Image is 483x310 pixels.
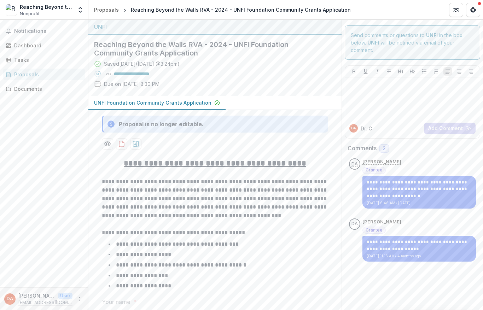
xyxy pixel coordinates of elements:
div: Dr. Collette Adams-Brown [351,127,356,130]
a: Proposals [91,5,122,15]
p: UNFI Foundation Community Grants Application [94,99,211,106]
div: Proposals [94,6,119,13]
div: Dr. Collette Adams-Brown [7,297,13,301]
button: Notifications [3,25,85,37]
p: Your name [102,298,130,306]
div: UNFI [94,23,336,31]
div: Reaching Beyond the Walls RVA - 2024 - UNFI Foundation Community Grants Application [131,6,351,13]
div: Proposals [14,71,80,78]
span: Grantee [366,228,383,233]
button: Preview 804089ca-18d4-4789-b551-3a95974361d1-0.pdf [102,138,113,150]
button: Italicize [373,67,382,76]
button: Heading 1 [396,67,405,76]
p: [DATE] 11:16 AM • 4 months ago [367,253,472,259]
div: Documents [14,85,80,93]
div: Reaching Beyond the Walls RVA [20,3,72,11]
button: Strike [385,67,393,76]
p: User [58,293,72,299]
button: Align Right [467,67,475,76]
span: Grantee [366,168,383,172]
button: download-proposal [116,138,127,150]
nav: breadcrumb [91,5,354,15]
p: [PERSON_NAME] [18,292,55,299]
button: Heading 2 [408,67,417,76]
h2: Comments [348,145,377,152]
button: Ordered List [432,67,440,76]
button: More [75,295,84,303]
div: Proposal is no longer editable. [119,120,204,128]
button: Add Comment [424,123,476,134]
div: Tasks [14,56,80,64]
div: Dashboard [14,42,80,49]
p: Due on [DATE] 8:30 PM [104,80,159,88]
p: 100 % [104,71,111,76]
strong: UNFI [426,32,438,38]
a: Tasks [3,54,85,66]
div: Dr. Collette Adams-Brown [351,222,358,226]
button: Bullet List [420,67,429,76]
span: Nonprofit [20,11,40,17]
div: Dr. Collette Adams-Brown [351,162,358,166]
button: Open entity switcher [75,3,85,17]
button: Get Help [466,3,480,17]
p: Dr. C [361,125,372,132]
p: [PERSON_NAME] [362,218,401,226]
h2: Reaching Beyond the Walls RVA - 2024 - UNFI Foundation Community Grants Application [94,40,325,57]
div: Saved [DATE] ( [DATE] @ 3:24pm ) [104,60,180,68]
button: Align Center [455,67,464,76]
a: Proposals [3,69,85,80]
a: Dashboard [3,40,85,51]
p: [DATE] 6:46 AM • [DATE] [367,200,472,206]
button: Underline [361,67,370,76]
img: Reaching Beyond the Walls RVA [6,4,17,16]
a: Documents [3,83,85,95]
button: Partners [449,3,463,17]
div: Send comments or questions to in the box below. will be notified via email of your comment. [345,25,480,60]
span: Notifications [14,28,82,34]
button: Align Left [443,67,452,76]
button: download-proposal [130,138,141,150]
button: Bold [350,67,358,76]
strong: UNFI [367,40,379,46]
